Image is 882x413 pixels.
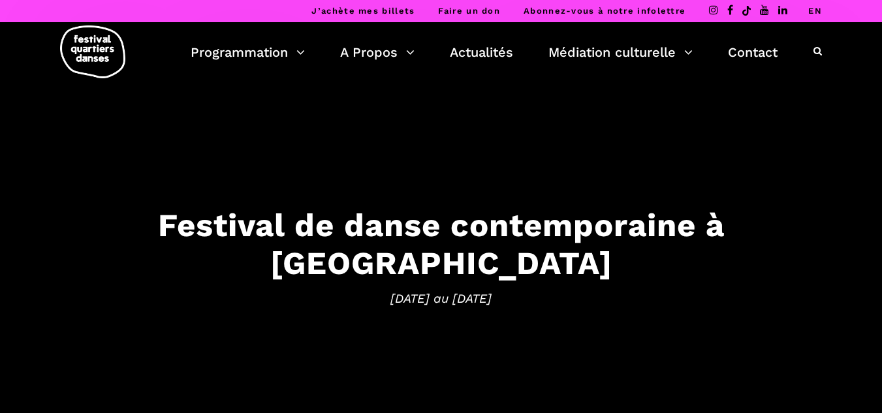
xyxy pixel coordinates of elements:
a: Abonnez-vous à notre infolettre [524,6,685,16]
img: logo-fqd-med [60,25,125,78]
a: A Propos [340,41,415,63]
span: [DATE] au [DATE] [37,289,846,309]
a: Contact [728,41,778,63]
a: Médiation culturelle [548,41,693,63]
h3: Festival de danse contemporaine à [GEOGRAPHIC_DATA] [37,206,846,283]
a: EN [808,6,822,16]
a: Programmation [191,41,305,63]
a: J’achète mes billets [311,6,415,16]
a: Faire un don [438,6,500,16]
a: Actualités [450,41,513,63]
